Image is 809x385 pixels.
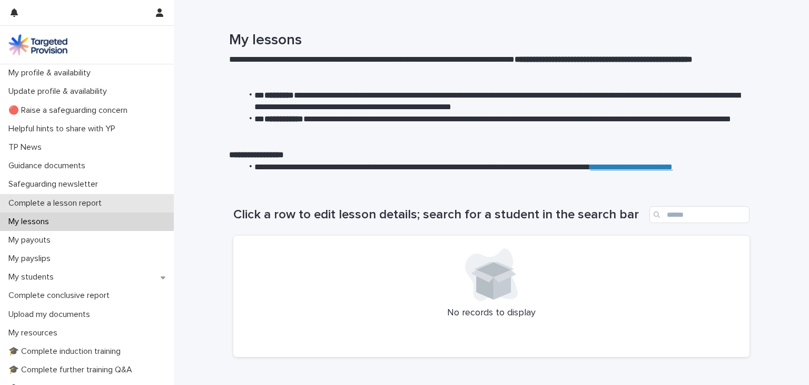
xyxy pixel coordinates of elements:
h1: My lessons [229,32,745,50]
p: My students [4,272,62,282]
p: 🔴 Raise a safeguarding concern [4,105,136,115]
p: My resources [4,328,66,338]
input: Search [649,206,749,223]
img: M5nRWzHhSzIhMunXDL62 [8,34,67,55]
p: 🎓 Complete further training Q&A [4,365,141,375]
p: 🎓 Complete induction training [4,346,129,357]
p: Helpful hints to share with YP [4,124,124,134]
p: Update profile & availability [4,86,115,97]
p: My payouts [4,235,59,245]
p: Safeguarding newsletter [4,179,106,189]
p: My profile & availability [4,68,99,78]
p: No records to display [246,307,737,319]
p: Upload my documents [4,310,98,320]
p: TP News [4,142,50,152]
p: Complete conclusive report [4,291,118,301]
p: My lessons [4,217,57,227]
p: My payslips [4,254,59,264]
p: Complete a lesson report [4,198,110,208]
p: Guidance documents [4,161,94,171]
h1: Click a row to edit lesson details; search for a student in the search bar [233,207,645,223]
